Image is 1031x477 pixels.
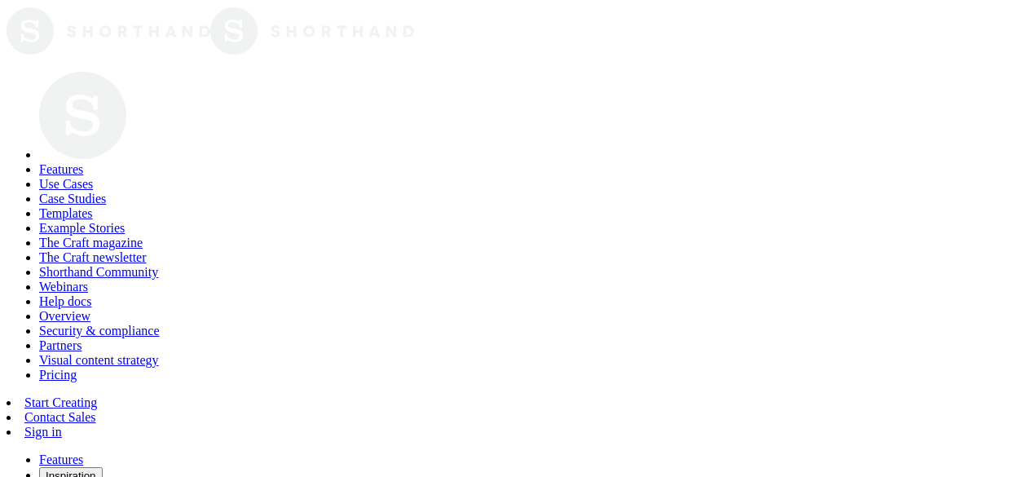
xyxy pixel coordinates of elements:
[7,7,210,55] img: The Craft
[39,177,93,191] a: Use Cases
[39,72,126,159] img: Shorthand Logo
[39,353,159,367] a: Visual content strategy
[39,250,147,264] a: The Craft newsletter
[39,280,88,294] a: Webinars
[39,206,93,220] a: Templates
[24,395,97,409] a: Start Creating
[39,294,91,308] a: Help docs
[39,368,77,382] a: Pricing
[24,425,62,439] a: Sign in
[39,162,83,176] a: Features
[39,265,158,279] a: Shorthand Community
[39,221,125,235] a: Example Stories
[39,324,160,338] a: Security & compliance
[39,453,83,466] a: Features
[39,192,106,205] a: Case Studies
[39,309,90,323] a: Overview
[24,410,96,424] a: Contact Sales
[39,236,143,250] a: The Craft magazine
[210,7,414,55] img: The Craft
[39,338,82,352] a: Partners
